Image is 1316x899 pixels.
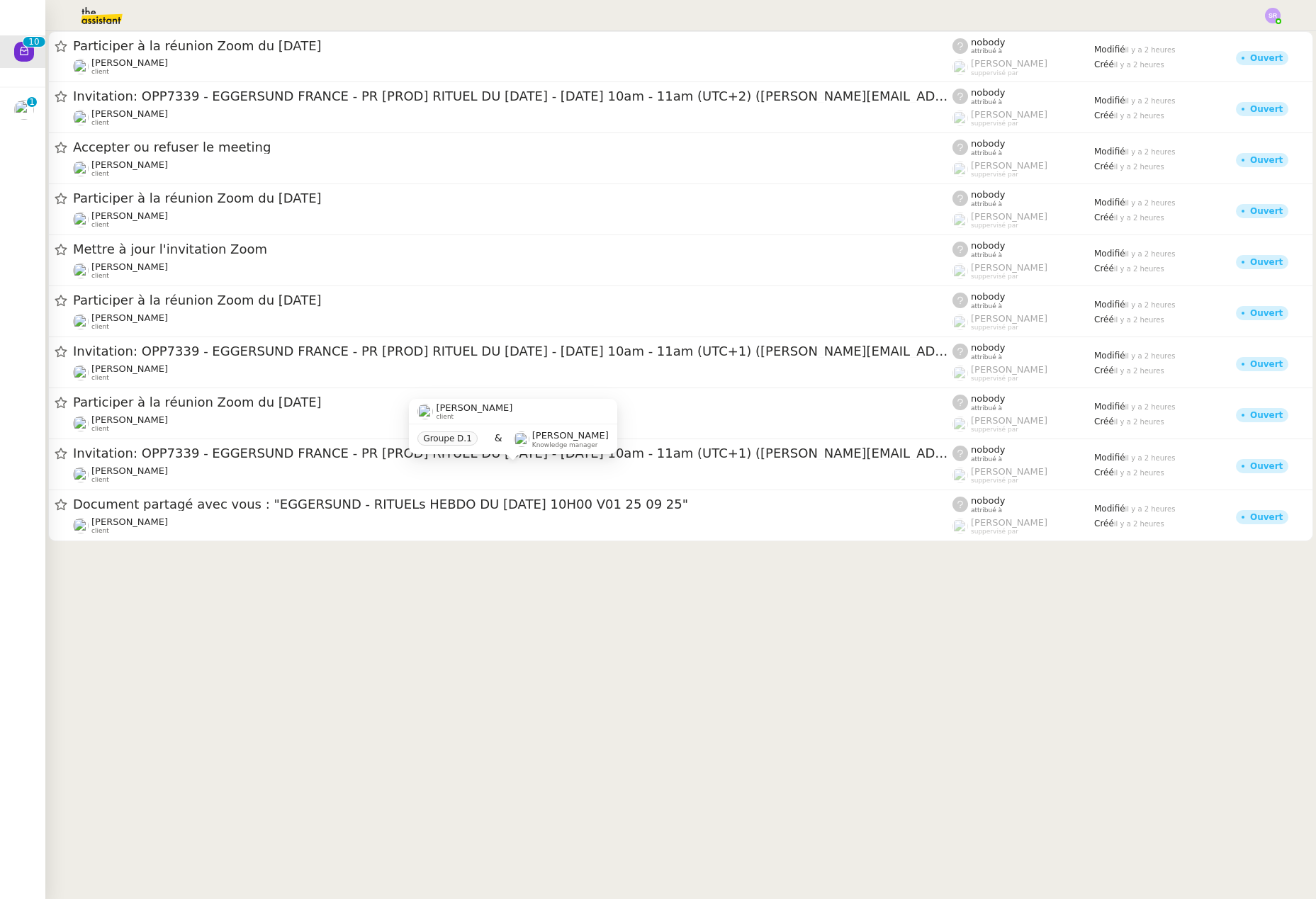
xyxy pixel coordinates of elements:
[971,495,1005,506] span: nobody
[952,189,1094,208] app-user-label: attribué à
[1094,198,1125,208] span: Modifié
[971,47,1002,55] span: attribué à
[952,240,1094,259] app-user-label: attribué à
[971,393,1005,404] span: nobody
[73,108,952,127] app-user-detailed-label: client
[952,313,1094,332] app-user-label: suppervisé par
[952,315,968,330] img: users%2FyQfMwtYgTqhRP2YHWHmG2s2LYaD3%2Favatar%2Fprofile-pic.png
[971,109,1047,120] span: [PERSON_NAME]
[1125,97,1176,105] span: il y a 2 heures
[971,120,1018,128] span: suppervisé par
[73,110,89,125] img: users%2FRcIDm4Xn1TPHYwgLThSv8RQYtaM2%2Favatar%2F95761f7a-40c3-4bb5-878d-fe785e6f95b2
[952,111,968,126] img: users%2FyQfMwtYgTqhRP2YHWHmG2s2LYaD3%2Favatar%2Fprofile-pic.png
[1094,468,1114,477] span: Créé
[952,364,1094,383] app-user-label: suppervisé par
[91,527,109,535] span: client
[73,447,952,460] span: Invitation: OPP7339 - EGGERSUND FRANCE - PR [PROD] RITUEL DU [DATE] - [DATE] 10am - 11am (UTC+1) ...
[952,138,1094,157] app-user-label: attribué à
[952,415,1094,434] app-user-label: suppervisé par
[952,213,968,228] img: users%2FyQfMwtYgTqhRP2YHWHmG2s2LYaD3%2Favatar%2Fprofile-pic.png
[73,261,952,280] app-user-detailed-label: client
[1250,54,1283,62] div: Ouvert
[1114,367,1164,375] span: il y a 2 heures
[971,58,1047,69] span: [PERSON_NAME]
[952,466,1094,485] app-user-label: suppervisé par
[952,262,1094,281] app-user-label: suppervisé par
[1094,162,1114,171] span: Créé
[971,375,1018,383] span: suppervisé par
[1094,300,1125,310] span: Modifié
[971,364,1047,375] span: [PERSON_NAME]
[971,444,1005,455] span: nobody
[1125,199,1176,207] span: il y a 2 heures
[1250,513,1283,521] div: Ouvert
[971,69,1018,77] span: suppervisé par
[91,425,109,433] span: client
[971,189,1005,200] span: nobody
[29,97,35,110] p: 1
[73,141,952,154] span: Accepter ou refuser le meeting
[73,414,952,433] app-user-detailed-label: client
[73,467,89,482] img: users%2FRcIDm4Xn1TPHYwgLThSv8RQYtaM2%2Favatar%2F95761f7a-40c3-4bb5-878d-fe785e6f95b2
[1114,112,1164,120] span: il y a 2 heures
[91,159,168,170] span: [PERSON_NAME]
[971,149,1002,157] span: attribué à
[73,363,952,382] app-user-detailed-label: client
[73,159,952,178] app-user-detailed-label: client
[952,160,1094,179] app-user-label: suppervisé par
[28,37,34,50] p: 1
[1250,207,1283,215] div: Ouvert
[91,414,168,425] span: [PERSON_NAME]
[73,314,89,329] img: users%2FRcIDm4Xn1TPHYwgLThSv8RQYtaM2%2Favatar%2F95761f7a-40c3-4bb5-878d-fe785e6f95b2
[971,405,1002,412] span: attribué à
[1125,301,1176,309] span: il y a 2 heures
[91,221,109,229] span: client
[971,313,1047,324] span: [PERSON_NAME]
[91,57,168,68] span: [PERSON_NAME]
[1125,46,1176,54] span: il y a 2 heures
[73,212,89,227] img: users%2FRcIDm4Xn1TPHYwgLThSv8RQYtaM2%2Favatar%2F95761f7a-40c3-4bb5-878d-fe785e6f95b2
[1094,60,1114,69] span: Créé
[971,240,1005,251] span: nobody
[73,59,89,74] img: users%2FRcIDm4Xn1TPHYwgLThSv8RQYtaM2%2Favatar%2F95761f7a-40c3-4bb5-878d-fe785e6f95b2
[73,57,952,76] app-user-detailed-label: client
[1114,520,1164,528] span: il y a 2 heures
[73,516,952,535] app-user-detailed-label: client
[952,495,1094,514] app-user-label: attribué à
[971,251,1002,259] span: attribué à
[1094,402,1125,412] span: Modifié
[91,465,168,476] span: [PERSON_NAME]
[971,262,1047,273] span: [PERSON_NAME]
[952,417,968,432] img: users%2FyQfMwtYgTqhRP2YHWHmG2s2LYaD3%2Favatar%2Fprofile-pic.png
[971,273,1018,281] span: suppervisé par
[1250,309,1283,317] div: Ouvert
[1114,214,1164,222] span: il y a 2 heures
[952,87,1094,106] app-user-label: attribué à
[952,393,1094,412] app-user-label: attribué à
[952,519,968,534] img: users%2FyQfMwtYgTqhRP2YHWHmG2s2LYaD3%2Favatar%2Fprofile-pic.png
[1094,45,1125,55] span: Modifié
[1125,250,1176,258] span: il y a 2 heures
[1114,61,1164,69] span: il y a 2 heures
[971,507,1002,514] span: attribué à
[971,160,1047,171] span: [PERSON_NAME]
[91,323,109,331] span: client
[1094,111,1114,120] span: Créé
[952,211,1094,230] app-user-label: suppervisé par
[952,37,1094,55] app-user-label: attribué à
[952,58,1094,77] app-user-label: suppervisé par
[971,466,1047,477] span: [PERSON_NAME]
[14,100,34,120] img: users%2F6gb6idyi0tfvKNN6zQQM24j9Qto2%2Favatar%2F4d99454d-80b1-4afc-9875-96eb8ae1710f
[1250,258,1283,266] div: Ouvert
[971,324,1018,332] span: suppervisé par
[73,263,89,278] img: users%2FRcIDm4Xn1TPHYwgLThSv8RQYtaM2%2Favatar%2F95761f7a-40c3-4bb5-878d-fe785e6f95b2
[952,291,1094,310] app-user-label: attribué à
[1250,156,1283,164] div: Ouvert
[1094,264,1114,273] span: Créé
[971,211,1047,222] span: [PERSON_NAME]
[73,90,952,103] span: Invitation: OPP7339 - EGGERSUND FRANCE - PR [PROD] RITUEL DU [DATE] - [DATE] 10am - 11am (UTC+2) ...
[952,264,968,279] img: users%2FyQfMwtYgTqhRP2YHWHmG2s2LYaD3%2Favatar%2Fprofile-pic.png
[971,342,1005,353] span: nobody
[1094,96,1125,106] span: Modifié
[73,365,89,380] img: users%2FRcIDm4Xn1TPHYwgLThSv8RQYtaM2%2Favatar%2F95761f7a-40c3-4bb5-878d-fe785e6f95b2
